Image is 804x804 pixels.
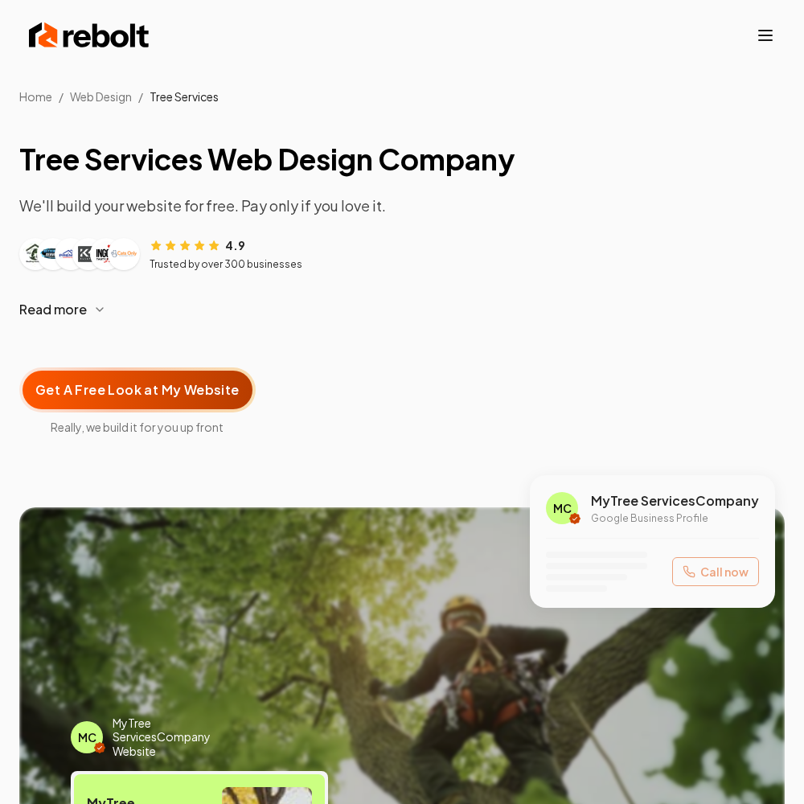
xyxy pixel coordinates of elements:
[553,500,572,516] span: MC
[19,143,785,175] h1: Tree Services Web Design Company
[35,380,240,400] span: Get A Free Look at My Website
[225,237,245,253] span: 4.9
[113,716,242,759] span: My Tree Services Company Website
[23,241,48,267] img: Customer logo 1
[58,241,84,267] img: Customer logo 3
[591,491,759,511] span: My Tree Services Company
[591,512,759,525] p: Google Business Profile
[78,729,96,745] span: MC
[150,236,245,253] div: Rating: 4.9 out of 5 stars
[93,241,119,267] img: Customer logo 5
[19,300,87,319] span: Read more
[19,195,785,217] p: We'll build your website for free. Pay only if you love it.
[76,241,101,267] img: Customer logo 4
[111,241,137,267] img: Customer logo 6
[19,419,256,435] span: Really, we build it for you up front
[19,89,52,104] a: Home
[70,89,132,104] span: Web Design
[59,88,64,105] li: /
[150,89,219,104] span: Tree Services
[40,241,66,267] img: Customer logo 2
[19,238,140,270] div: Customer logos
[19,367,256,412] button: Get A Free Look at My Website
[138,88,143,105] li: /
[29,19,150,51] img: Rebolt Logo
[19,290,785,329] button: Read more
[150,258,302,271] p: Trusted by over 300 businesses
[19,342,256,435] a: Get A Free Look at My WebsiteReally, we build it for you up front
[19,236,785,271] article: Customer reviews
[756,26,775,45] button: Toggle mobile menu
